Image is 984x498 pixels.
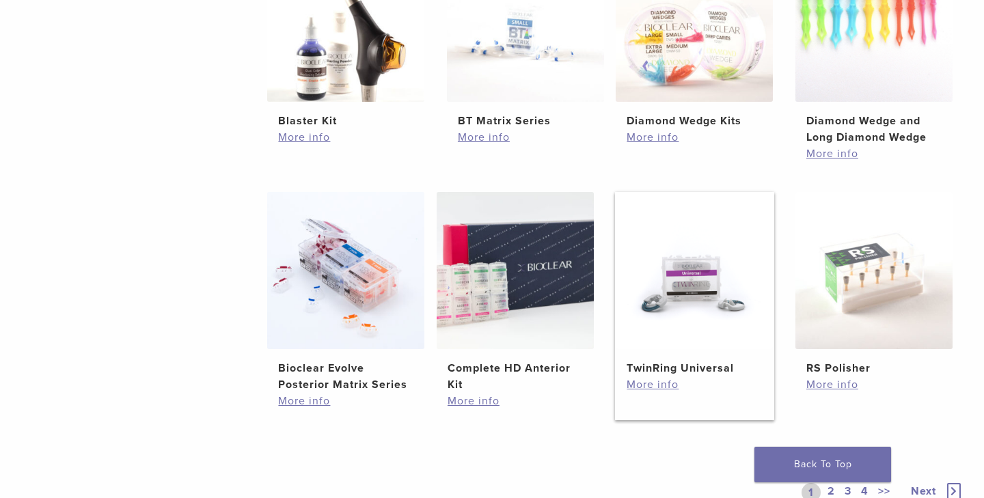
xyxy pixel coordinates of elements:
span: Next [911,484,936,498]
img: Bioclear Evolve Posterior Matrix Series [267,192,424,349]
a: More info [806,376,942,393]
a: More info [458,129,593,146]
a: More info [278,129,413,146]
a: More info [278,393,413,409]
img: RS Polisher [795,192,953,349]
a: More info [627,129,762,146]
a: More info [627,376,762,393]
h2: Diamond Wedge Kits [627,113,762,129]
img: Complete HD Anterior Kit [437,192,594,349]
a: Bioclear Evolve Posterior Matrix SeriesBioclear Evolve Posterior Matrix Series [266,192,426,393]
a: Complete HD Anterior KitComplete HD Anterior Kit [436,192,595,393]
h2: Bioclear Evolve Posterior Matrix Series [278,360,413,393]
a: More info [448,393,583,409]
h2: RS Polisher [806,360,942,376]
h2: Blaster Kit [278,113,413,129]
a: Back To Top [754,447,891,482]
a: More info [806,146,942,162]
a: RS PolisherRS Polisher [795,192,954,376]
h2: Complete HD Anterior Kit [448,360,583,393]
img: TwinRing Universal [616,192,773,349]
h2: BT Matrix Series [458,113,593,129]
a: TwinRing UniversalTwinRing Universal [615,192,774,376]
h2: TwinRing Universal [627,360,762,376]
h2: Diamond Wedge and Long Diamond Wedge [806,113,942,146]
